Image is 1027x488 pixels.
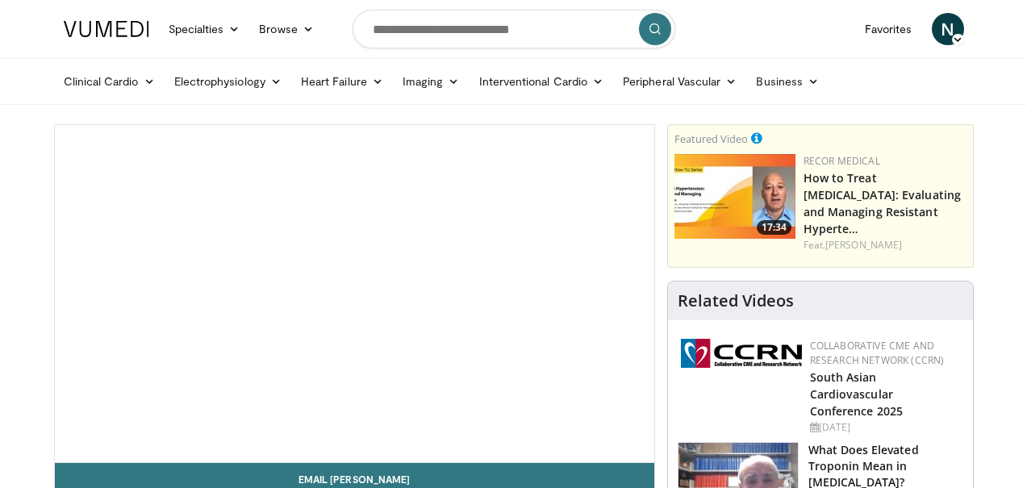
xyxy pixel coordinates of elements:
[165,65,291,98] a: Electrophysiology
[810,339,945,367] a: Collaborative CME and Research Network (CCRN)
[674,131,748,146] small: Featured Video
[55,125,654,463] video-js: Video Player
[855,13,922,45] a: Favorites
[291,65,393,98] a: Heart Failure
[613,65,746,98] a: Peripheral Vascular
[674,154,795,239] a: 17:34
[804,238,966,252] div: Feat.
[804,154,880,168] a: Recor Medical
[353,10,675,48] input: Search topics, interventions
[54,65,165,98] a: Clinical Cardio
[470,65,614,98] a: Interventional Cardio
[810,369,904,419] a: South Asian Cardiovascular Conference 2025
[757,220,791,235] span: 17:34
[804,170,962,236] a: How to Treat [MEDICAL_DATA]: Evaluating and Managing Resistant Hyperte…
[249,13,324,45] a: Browse
[64,21,149,37] img: VuMedi Logo
[674,154,795,239] img: 10cbd22e-c1e6-49ff-b90e-4507a8859fc1.jpg.150x105_q85_crop-smart_upscale.jpg
[810,420,960,435] div: [DATE]
[825,238,902,252] a: [PERSON_NAME]
[678,291,794,311] h4: Related Videos
[159,13,250,45] a: Specialties
[746,65,829,98] a: Business
[681,339,802,368] img: a04ee3ba-8487-4636-b0fb-5e8d268f3737.png.150x105_q85_autocrop_double_scale_upscale_version-0.2.png
[932,13,964,45] a: N
[393,65,470,98] a: Imaging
